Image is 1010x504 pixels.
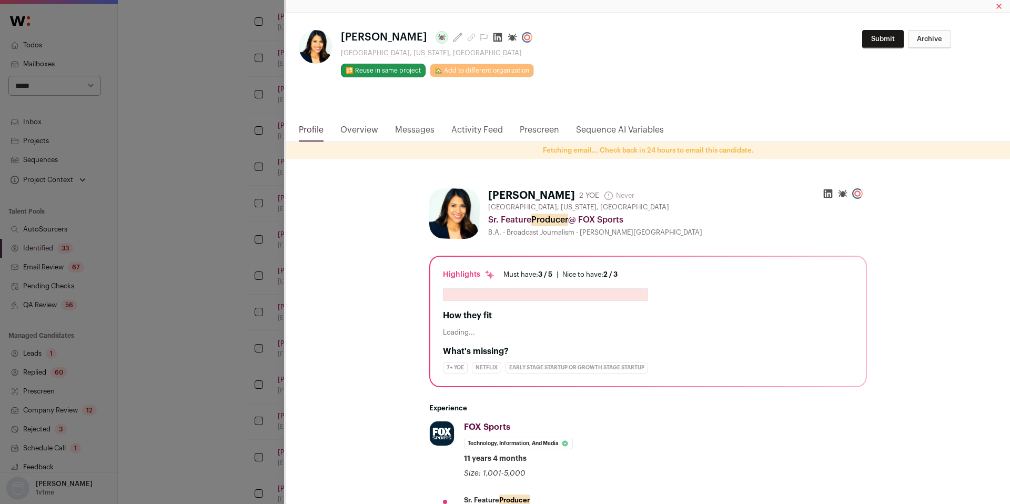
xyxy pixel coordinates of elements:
span: Never [603,190,634,201]
h2: Experience [429,404,867,412]
span: 3 / 5 [538,271,552,278]
mark: Producer [531,214,568,226]
span: Size: 1,001-5,000 [464,470,526,477]
img: 3547efd5b6c6461864fbd3fe6010bd14a799414a412c2ba129eef4b51f9a9ec8 [299,30,332,64]
button: Submit [862,30,904,48]
div: Loading... [443,328,853,337]
a: Sequence AI Variables [576,124,664,142]
a: 🏡 Add to different organization [430,64,534,77]
span: 11 years 4 months [464,453,527,464]
div: B.A. - Broadcast Journalism - [PERSON_NAME][GEOGRAPHIC_DATA] [488,228,867,237]
h2: What's missing? [443,345,853,358]
p: Fetching email... Check back in 24 hours to email this candidate. [286,146,1010,155]
div: Must have: [503,270,552,279]
a: Messages [395,124,435,142]
div: Netflix [472,362,501,374]
ul: | [503,270,618,279]
h2: How they fit [443,309,853,322]
button: Archive [908,30,951,48]
div: 2 YOE [579,190,599,201]
div: 7+ YOE [443,362,468,374]
a: Activity Feed [451,124,503,142]
div: Highlights [443,269,495,280]
img: 8d4379edd1341f9abf7bd801a45164650651e60a74b835a244f8cde93eb87ff2.jpg [430,421,454,446]
button: 🔂 Reuse in same project [341,64,426,77]
li: Technology, Information, and Media [464,438,573,449]
a: Prescreen [520,124,559,142]
span: 2 / 3 [603,271,618,278]
div: Sr. Feature @ FOX Sports [488,214,867,226]
a: Overview [340,124,378,142]
span: [GEOGRAPHIC_DATA], [US_STATE], [GEOGRAPHIC_DATA] [488,203,669,211]
div: Nice to have: [562,270,618,279]
a: Profile [299,124,324,142]
span: FOX Sports [464,423,510,431]
h1: [PERSON_NAME] [488,188,575,203]
img: 3547efd5b6c6461864fbd3fe6010bd14a799414a412c2ba129eef4b51f9a9ec8 [429,188,480,239]
div: [GEOGRAPHIC_DATA], [US_STATE], [GEOGRAPHIC_DATA] [341,49,537,57]
div: Early Stage Startup or Growth Stage Startup [506,362,648,374]
span: [PERSON_NAME] [341,30,427,45]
